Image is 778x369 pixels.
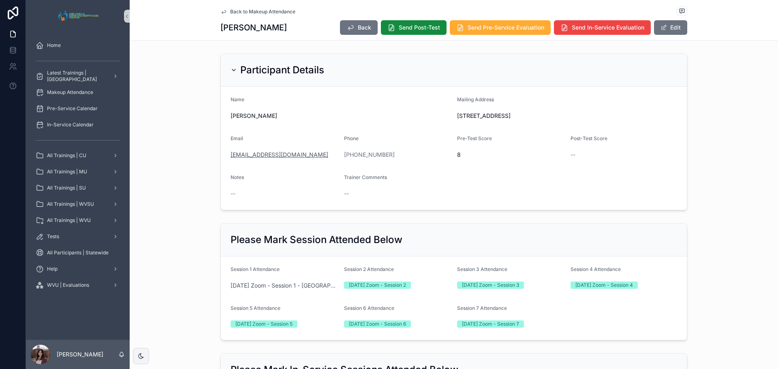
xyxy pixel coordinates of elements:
[47,152,86,159] span: All Trainings | CU
[240,64,324,77] h2: Participant Details
[457,266,507,272] span: Session 3 Attendance
[26,32,130,303] div: scrollable content
[31,85,125,100] a: Makeup Attendance
[575,282,633,289] div: [DATE] Zoom - Session 4
[47,89,93,96] span: Makeup Attendance
[468,23,544,32] span: Send Pre-Service Evaluation
[344,190,349,198] span: --
[230,9,295,15] span: Back to Makeup Attendance
[31,213,125,228] a: All Trainings | WVU
[344,151,395,159] a: [PHONE_NUMBER]
[47,169,87,175] span: All Trainings | MU
[31,181,125,195] a: All Trainings | SU
[220,22,287,33] h1: [PERSON_NAME]
[31,117,125,132] a: In-Service Calendar
[31,101,125,116] a: Pre-Service Calendar
[31,245,125,260] a: All Participants | Statewide
[47,282,89,288] span: WVU | Evaluations
[31,197,125,211] a: All Trainings | WVSU
[554,20,651,35] button: Send In-Service Evaluation
[358,23,371,32] span: Back
[349,282,406,289] div: [DATE] Zoom - Session 2
[572,23,644,32] span: Send In-Service Evaluation
[31,38,125,53] a: Home
[231,151,328,159] a: [EMAIL_ADDRESS][DOMAIN_NAME]
[450,20,551,35] button: Send Pre-Service Evaluation
[344,174,387,180] span: Trainer Comments
[571,266,621,272] span: Session 4 Attendance
[340,20,378,35] button: Back
[571,135,607,141] span: Post-Test Score
[457,135,492,141] span: Pre-Test Score
[231,305,280,311] span: Session 5 Attendance
[47,266,58,272] span: Help
[457,96,494,102] span: Mailing Address
[231,112,451,120] span: [PERSON_NAME]
[571,151,575,159] span: --
[231,135,243,141] span: Email
[381,20,447,35] button: Send Post-Test
[462,282,519,289] div: [DATE] Zoom - Session 3
[231,174,244,180] span: Notes
[235,320,293,328] div: [DATE] Zoom - Session 5
[47,201,94,207] span: All Trainings | WVSU
[47,42,61,49] span: Home
[31,278,125,292] a: WVU | Evaluations
[31,69,125,83] a: Latest Trainings | [GEOGRAPHIC_DATA]
[47,70,106,83] span: Latest Trainings | [GEOGRAPHIC_DATA]
[56,10,100,23] img: App logo
[47,233,59,240] span: Tests
[47,185,86,191] span: All Trainings | SU
[457,305,507,311] span: Session 7 Attendance
[31,164,125,179] a: All Trainings | MU
[462,320,519,328] div: [DATE] Zoom - Session 7
[47,122,94,128] span: In-Service Calendar
[57,350,103,358] p: [PERSON_NAME]
[31,148,125,163] a: All Trainings | CU
[231,233,402,246] h2: Please Mark Session Attended Below
[457,112,677,120] span: [STREET_ADDRESS]
[399,23,440,32] span: Send Post-Test
[47,105,98,112] span: Pre-Service Calendar
[47,217,91,224] span: All Trainings | WVU
[231,282,338,290] a: [DATE] Zoom - Session 1 - [GEOGRAPHIC_DATA]
[231,96,244,102] span: Name
[47,250,109,256] span: All Participants | Statewide
[344,266,394,272] span: Session 2 Attendance
[231,190,235,198] span: --
[231,266,280,272] span: Session 1 Attendance
[344,305,394,311] span: Session 6 Attendance
[349,320,406,328] div: [DATE] Zoom - Session 6
[31,229,125,244] a: Tests
[654,20,687,35] button: Edit
[31,262,125,276] a: Help
[344,135,359,141] span: Phone
[457,151,564,159] span: 8
[220,9,295,15] a: Back to Makeup Attendance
